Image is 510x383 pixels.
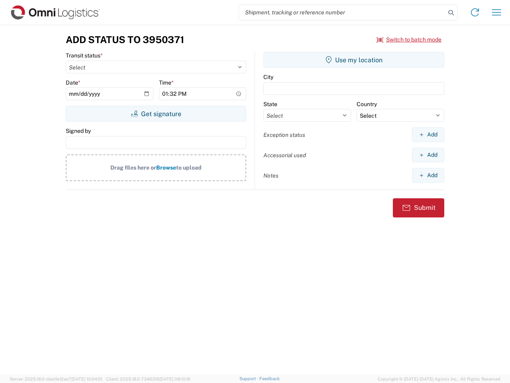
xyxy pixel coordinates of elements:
[263,73,273,81] label: City
[263,152,306,159] label: Accessorial used
[378,375,500,383] span: Copyright © [DATE]-[DATE] Agistix Inc., All Rights Reserved
[106,377,190,381] span: Client: 2025.18.0-7346316
[10,377,102,381] span: Server: 2025.18.0-daa1fe12ee7
[159,377,190,381] span: [DATE] 08:10:16
[412,148,444,162] button: Add
[393,198,444,217] button: Submit
[239,376,259,381] a: Support
[66,34,184,45] h3: Add Status to 3950371
[239,5,445,20] input: Shipment, tracking or reference number
[66,106,246,122] button: Get signature
[110,164,156,171] span: Drag files here or
[263,172,279,179] label: Notes
[66,79,80,86] label: Date
[176,164,202,171] span: to upload
[159,79,174,86] label: Time
[263,131,305,138] label: Exception status
[263,52,444,68] button: Use my location
[66,127,91,134] label: Signed by
[156,164,176,171] span: Browse
[377,33,441,46] button: Switch to batch mode
[412,168,444,183] button: Add
[66,52,103,59] label: Transit status
[259,376,280,381] a: Feedback
[357,101,377,108] label: Country
[412,127,444,142] button: Add
[263,101,277,108] label: State
[71,377,102,381] span: [DATE] 10:04:51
